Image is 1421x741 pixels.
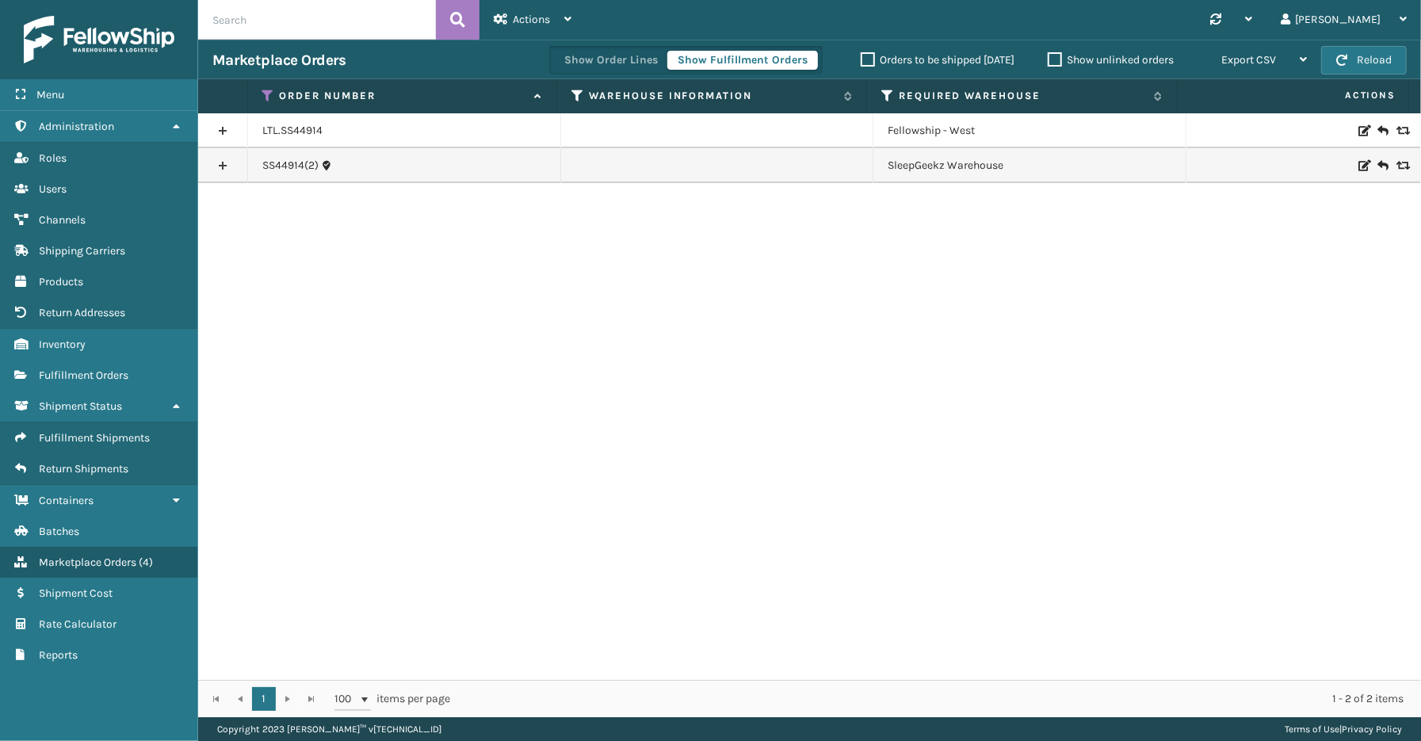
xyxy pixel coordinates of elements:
span: Batches [39,525,79,538]
button: Show Fulfillment Orders [667,51,818,70]
label: Order Number [279,89,526,103]
span: Return Addresses [39,306,125,319]
i: Replace [1396,125,1406,136]
span: Users [39,182,67,196]
span: Products [39,275,83,288]
img: logo [24,16,174,63]
span: Export CSV [1221,53,1276,67]
span: Inventory [39,338,86,351]
a: Privacy Policy [1342,724,1402,735]
label: Required Warehouse [899,89,1146,103]
span: Rate Calculator [39,617,117,631]
span: Shipment Status [39,399,122,413]
label: Orders to be shipped [DATE] [861,53,1014,67]
span: 100 [334,691,358,707]
span: Return Shipments [39,462,128,476]
label: Warehouse Information [589,89,836,103]
span: items per page [334,687,450,711]
div: | [1285,717,1402,741]
span: Containers [39,494,94,507]
span: Actions [513,13,550,26]
span: Menu [36,88,64,101]
a: LTL.SS44914 [262,123,323,139]
label: Show unlinked orders [1048,53,1174,67]
h3: Marketplace Orders [212,51,346,70]
button: Reload [1321,46,1407,74]
td: SleepGeekz Warehouse [873,148,1186,183]
span: Channels [39,213,86,227]
span: Fulfillment Orders [39,369,128,382]
span: Administration [39,120,114,133]
div: 1 - 2 of 2 items [472,691,1404,707]
i: Edit [1358,125,1368,136]
span: Actions [1182,82,1405,109]
span: Shipment Cost [39,586,113,600]
p: Copyright 2023 [PERSON_NAME]™ v [TECHNICAL_ID] [217,717,441,741]
span: ( 4 ) [139,556,153,569]
span: Reports [39,648,78,662]
td: Fellowship - West [873,113,1186,148]
a: 1 [252,687,276,711]
i: Create Return Label [1377,123,1387,139]
span: Fulfillment Shipments [39,431,150,445]
a: SS44914(2) [262,158,319,174]
span: Marketplace Orders [39,556,136,569]
i: Create Return Label [1377,158,1387,174]
a: Terms of Use [1285,724,1339,735]
i: Replace [1396,160,1406,171]
i: Edit [1358,160,1368,171]
button: Show Order Lines [554,51,668,70]
span: Shipping Carriers [39,244,125,258]
span: Roles [39,151,67,165]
